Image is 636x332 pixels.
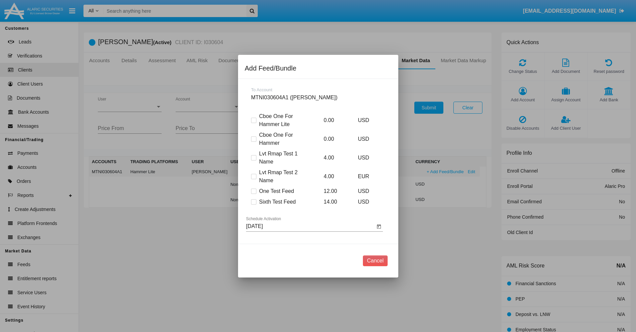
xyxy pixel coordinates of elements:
span: Sixth Test Feed [259,198,296,206]
p: 12.00 [319,187,349,195]
p: USD [353,135,383,143]
p: USD [353,198,383,206]
span: One Test Feed [259,187,294,195]
p: 4.00 [319,173,349,181]
span: Cboe One For Hammer Lite [259,112,309,128]
p: USD [353,116,383,124]
p: 14.00 [319,198,349,206]
p: EUR [353,173,383,181]
span: Lvt Rmap Test 2 Name [259,169,309,185]
div: Add Feed/Bundle [245,63,392,74]
span: To Account [251,87,272,92]
p: 0.00 [319,135,349,143]
span: Lvt Rmap Test 1 Name [259,150,309,166]
p: USD [353,187,383,195]
button: Open calendar [375,222,383,230]
p: 0.00 [319,116,349,124]
span: MTNI030604A1 ([PERSON_NAME]) [251,95,338,100]
button: Cancel [363,255,388,266]
span: Cboe One For Hammer [259,131,309,147]
p: USD [353,154,383,162]
p: 4.00 [319,154,349,162]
